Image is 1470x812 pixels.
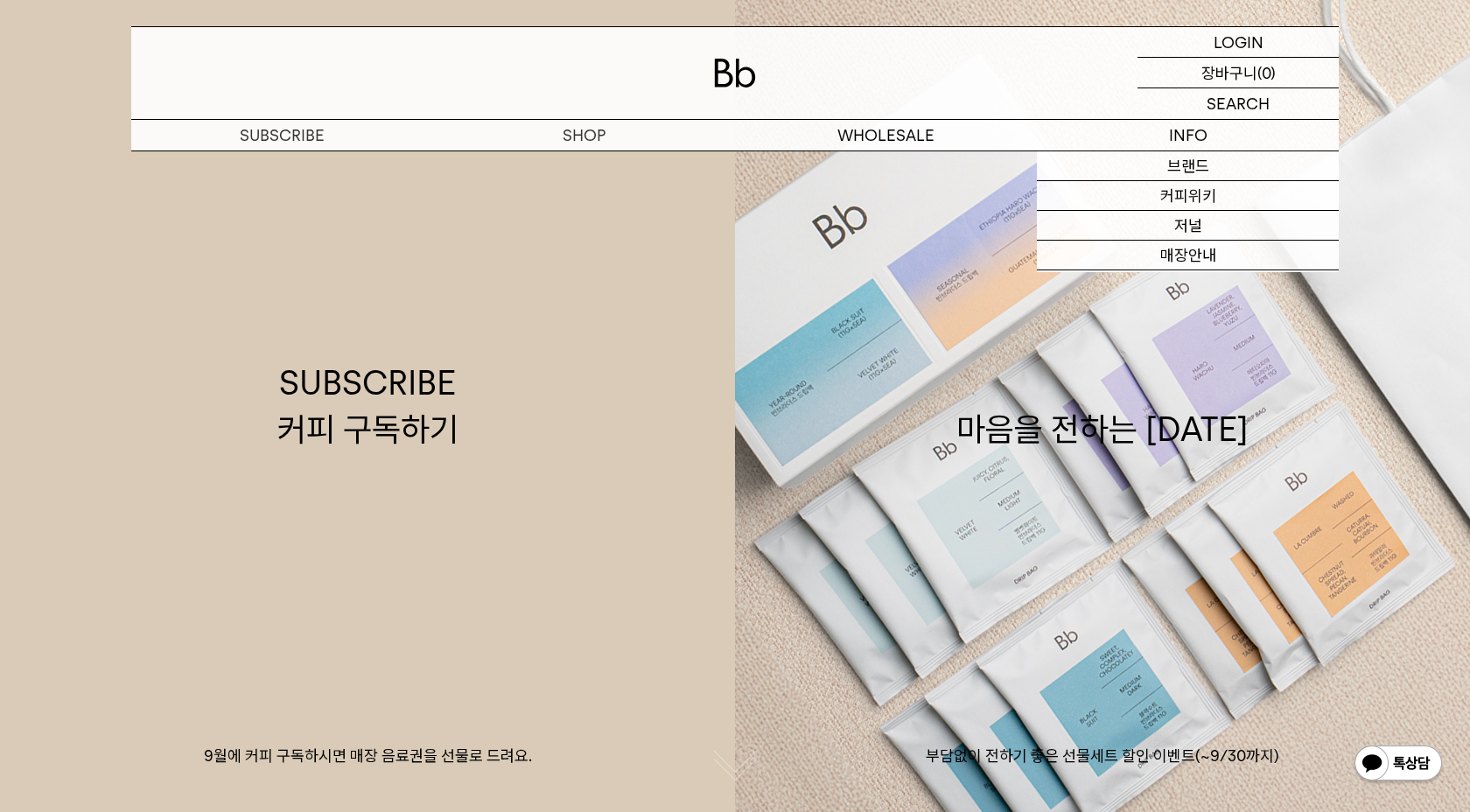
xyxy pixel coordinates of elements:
a: 커피위키 [1037,181,1339,211]
a: SHOP [433,120,735,150]
a: SUBSCRIBE [131,120,433,150]
p: WHOLESALE [735,120,1037,150]
img: 로고 [714,59,756,87]
div: 마음을 전하는 [DATE] [956,360,1249,452]
a: 브랜드 [1037,151,1339,181]
p: SEARCH [1207,88,1270,119]
p: INFO [1037,120,1339,150]
a: LOGIN [1137,27,1339,58]
div: SUBSCRIBE 커피 구독하기 [277,360,458,452]
a: 저널 [1037,211,1339,241]
a: 채용 [1037,270,1339,300]
a: 매장안내 [1037,241,1339,270]
p: (0) [1257,58,1276,87]
p: LOGIN [1214,27,1263,57]
p: 부담없이 전하기 좋은 선물세트 할인 이벤트(~9/30까지) [735,745,1470,766]
img: 카카오톡 채널 1:1 채팅 버튼 [1353,744,1444,786]
a: 장바구니 (0) [1137,58,1339,88]
p: 장바구니 [1201,58,1257,87]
